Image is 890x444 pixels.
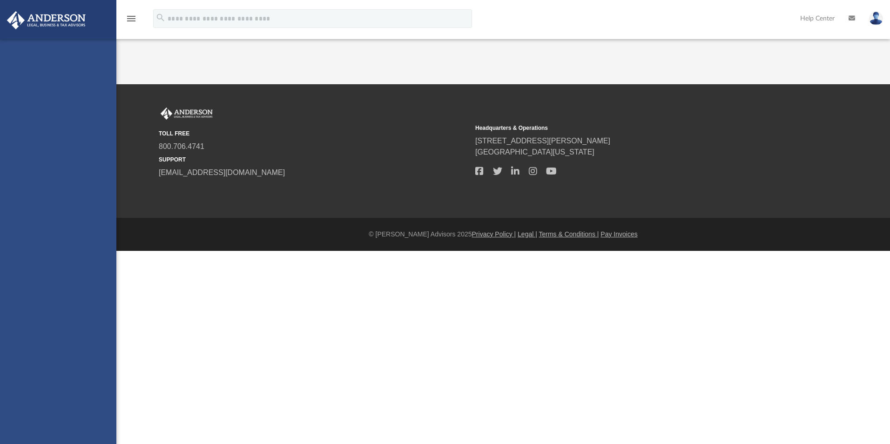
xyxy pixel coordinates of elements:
i: search [155,13,166,23]
a: [GEOGRAPHIC_DATA][US_STATE] [475,148,594,156]
a: Legal | [518,230,537,238]
a: [STREET_ADDRESS][PERSON_NAME] [475,137,610,145]
a: [EMAIL_ADDRESS][DOMAIN_NAME] [159,168,285,176]
a: Privacy Policy | [472,230,516,238]
img: Anderson Advisors Platinum Portal [4,11,88,29]
small: SUPPORT [159,155,469,164]
small: TOLL FREE [159,129,469,138]
i: menu [126,13,137,24]
img: Anderson Advisors Platinum Portal [159,108,215,120]
a: Terms & Conditions | [539,230,599,238]
a: menu [126,18,137,24]
a: 800.706.4741 [159,142,204,150]
img: User Pic [869,12,883,25]
small: Headquarters & Operations [475,124,785,132]
a: Pay Invoices [600,230,637,238]
div: © [PERSON_NAME] Advisors 2025 [116,229,890,239]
